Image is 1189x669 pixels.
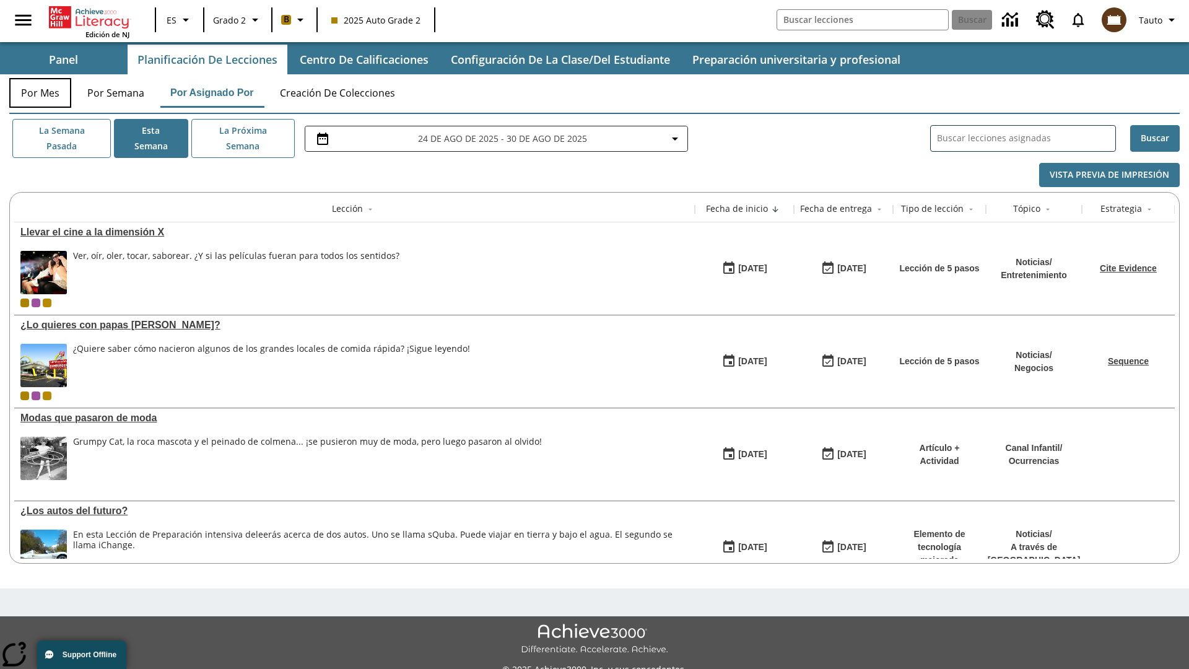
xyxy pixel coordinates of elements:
[32,391,40,400] div: OL 2025 Auto Grade 3
[768,202,783,217] button: Sort
[284,12,289,27] span: B
[899,262,979,275] p: Lección de 5 pasos
[899,442,980,468] p: Artículo + Actividad
[817,443,870,466] button: 06/30/26: Último día en que podrá accederse la lección
[49,4,129,39] div: Portada
[988,541,1081,567] p: A través de [GEOGRAPHIC_DATA]
[1006,455,1063,468] p: Ocurrencias
[872,202,887,217] button: Sort
[937,129,1115,147] input: Buscar lecciones asignadas
[20,227,689,238] a: Llevar el cine a la dimensión X, Lecciones
[32,299,40,307] div: OL 2025 Auto Grade 3
[718,257,771,281] button: 08/18/25: Primer día en que estuvo disponible la lección
[682,45,910,74] button: Preparación universitaria y profesional
[20,413,689,424] a: Modas que pasaron de moda, Lecciones
[1062,4,1094,36] a: Notificaciones
[276,9,313,31] button: Boost El color de la clase es anaranjado claro. Cambiar el color de la clase.
[1142,202,1157,217] button: Sort
[128,45,287,74] button: Planificación de lecciones
[817,257,870,281] button: 08/24/25: Último día en que podrá accederse la lección
[73,344,470,387] div: ¿Quiere saber cómo nacieron algunos de los grandes locales de comida rápida? ¡Sigue leyendo!
[20,505,689,517] div: ¿Los autos del futuro?
[1139,14,1162,27] span: Tauto
[837,447,866,462] div: [DATE]
[738,447,767,462] div: [DATE]
[73,530,689,551] div: En esta Lección de Preparación intensiva de
[1014,349,1053,362] p: Noticias /
[191,119,295,158] button: La próxima semana
[20,320,689,331] div: ¿Lo quieres con papas fritas?
[899,528,980,567] p: Elemento de tecnología mejorada
[718,443,771,466] button: 07/19/25: Primer día en que estuvo disponible la lección
[1,45,125,74] button: Panel
[1108,356,1149,366] a: Sequence
[363,202,378,217] button: Sort
[20,344,67,387] img: Uno de los primeros locales de McDonald's, con el icónico letrero rojo y los arcos amarillos.
[1094,4,1134,36] button: Escoja un nuevo avatar
[20,391,29,400] div: Clase actual
[213,14,246,27] span: Grado 2
[331,14,420,27] span: 2025 Auto Grade 2
[1039,163,1180,187] button: Vista previa de impresión
[290,45,438,74] button: Centro de calificaciones
[73,528,673,551] testabrev: leerás acerca de dos autos. Uno se llama sQuba. Puede viajar en tierra y bajo el agua. El segundo...
[73,251,399,261] div: Ver, oír, oler, tocar, saborear. ¿Y si las películas fueran para todos los sentidos?
[1001,256,1067,269] p: Noticias /
[20,320,689,331] a: ¿Lo quieres con papas fritas?, Lecciones
[37,641,126,669] button: Support Offline
[1100,203,1142,215] div: Estrategia
[20,505,689,517] a: ¿Los autos del futuro? , Lecciones
[43,299,51,307] span: New 2025 class
[160,78,264,108] button: Por asignado por
[899,355,979,368] p: Lección de 5 pasos
[73,530,689,573] div: En esta Lección de Preparación intensiva de leerás acerca de dos autos. Uno se llama sQuba. Puede...
[738,261,767,276] div: [DATE]
[1130,125,1180,152] button: Buscar
[1014,362,1053,375] p: Negocios
[817,536,870,559] button: 08/01/26: Último día en que podrá accederse la lección
[1134,9,1184,31] button: Perfil/Configuración
[718,350,771,374] button: 07/26/25: Primer día en que estuvo disponible la lección
[114,119,188,158] button: Esta semana
[20,413,689,424] div: Modas que pasaron de moda
[63,650,116,659] span: Support Offline
[9,78,71,108] button: Por mes
[73,251,399,294] div: Ver, oír, oler, tocar, saborear. ¿Y si las películas fueran para todos los sentidos?
[49,5,129,30] a: Portada
[1013,203,1040,215] div: Tópico
[85,30,129,39] span: Edición de NJ
[777,10,948,30] input: Buscar campo
[668,131,682,146] svg: Collapse Date Range Filter
[995,3,1029,37] a: Centro de información
[800,203,872,215] div: Fecha de entrega
[837,261,866,276] div: [DATE]
[20,251,67,294] img: El panel situado frente a los asientos rocía con agua nebulizada al feliz público en un cine equi...
[73,437,542,480] div: Grumpy Cat, la roca mascota y el peinado de colmena... ¡se pusieron muy de moda, pero luego pasar...
[738,354,767,369] div: [DATE]
[1102,7,1126,32] img: avatar image
[5,2,41,38] button: Abrir el menú lateral
[332,203,363,215] div: Lección
[160,9,199,31] button: Lenguaje: ES, Selecciona un idioma
[418,132,587,145] span: 24 de ago de 2025 - 30 de ago de 2025
[77,78,154,108] button: Por semana
[837,354,866,369] div: [DATE]
[20,437,67,480] img: foto en blanco y negro de una chica haciendo girar unos hula-hulas en la década de 1950
[12,119,111,158] button: La semana pasada
[706,203,768,215] div: Fecha de inicio
[988,528,1081,541] p: Noticias /
[20,299,29,307] span: Clase actual
[73,344,470,354] div: ¿Quiere saber cómo nacieron algunos de los grandes locales de comida rápida? ¡Sigue leyendo!
[310,131,682,146] button: Seleccione el intervalo de fechas opción del menú
[964,202,978,217] button: Sort
[441,45,680,74] button: Configuración de la clase/del estudiante
[1100,263,1157,273] a: Cite Evidence
[270,78,405,108] button: Creación de colecciones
